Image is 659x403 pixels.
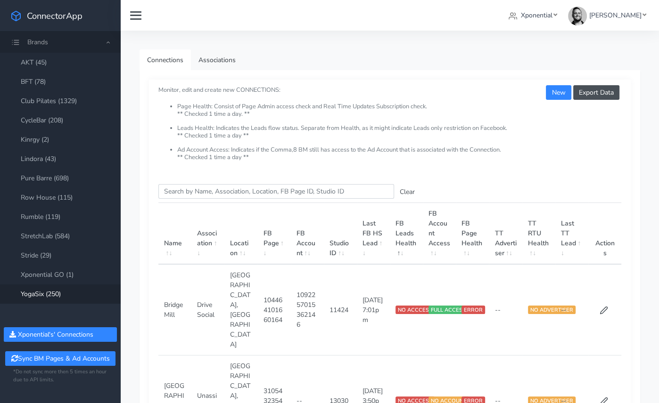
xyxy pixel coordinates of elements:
button: New [546,85,571,100]
th: TT RTU Health [522,203,555,265]
a: Connections [140,49,191,71]
span: NO ADVERTISER [528,306,576,314]
th: Last TT Lead [555,203,588,265]
td: Drive Social [191,264,224,355]
small: Monitor, edit and create new CONNECTIONS: [158,78,621,161]
td: 104464101660164 [257,264,290,355]
th: FB Page [257,203,290,265]
a: [PERSON_NAME] [564,7,650,24]
td: 1092257015362146 [291,264,324,355]
span: Xponential [521,11,552,20]
small: *Do not sync more then 5 times an hour due to API limits. [13,368,107,384]
th: FB Leads Health [390,203,423,265]
th: Association [191,203,224,265]
th: Studio ID [324,203,357,265]
span: [PERSON_NAME] [589,11,641,20]
td: [DATE] 7:01pm [357,264,390,355]
button: Export Data [573,85,619,100]
li: Leads Health: Indicates the Leads flow status. Separate from Health, as it might indicate Leads o... [177,125,621,146]
th: Actions [588,203,621,265]
input: enter text you want to search [158,184,394,199]
span: NO ACCCESS [395,306,435,314]
li: Page Health: Consist of Page Admin access check and Real Time Updates Subscription check. ** Chec... [177,103,621,125]
td: -- [555,264,588,355]
a: Xponential [505,7,561,24]
th: TT Advertiser [489,203,522,265]
td: BridgeMill [158,264,191,355]
button: Xponential's' Connections [4,327,117,342]
td: [GEOGRAPHIC_DATA],[GEOGRAPHIC_DATA] [224,264,257,355]
a: Associations [191,49,243,71]
th: Name [158,203,191,265]
button: Sync BM Pages & Ad Accounts [5,351,115,366]
li: Ad Account Access: Indicates if the Comma,8 BM still has access to the Ad Account that is associa... [177,146,621,161]
th: FB Account Access [423,203,456,265]
th: FB Page Health [456,203,489,265]
span: ERROR [461,306,485,314]
span: FULL ACCESS [428,306,468,314]
th: Last FB HS Lead [357,203,390,265]
img: James Carr [568,7,587,25]
th: FB Account [291,203,324,265]
span: ConnectorApp [27,10,82,22]
th: Location [224,203,257,265]
td: 11424 [324,264,357,355]
td: -- [489,264,522,355]
button: Clear [394,185,420,199]
span: Brands [27,38,48,47]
